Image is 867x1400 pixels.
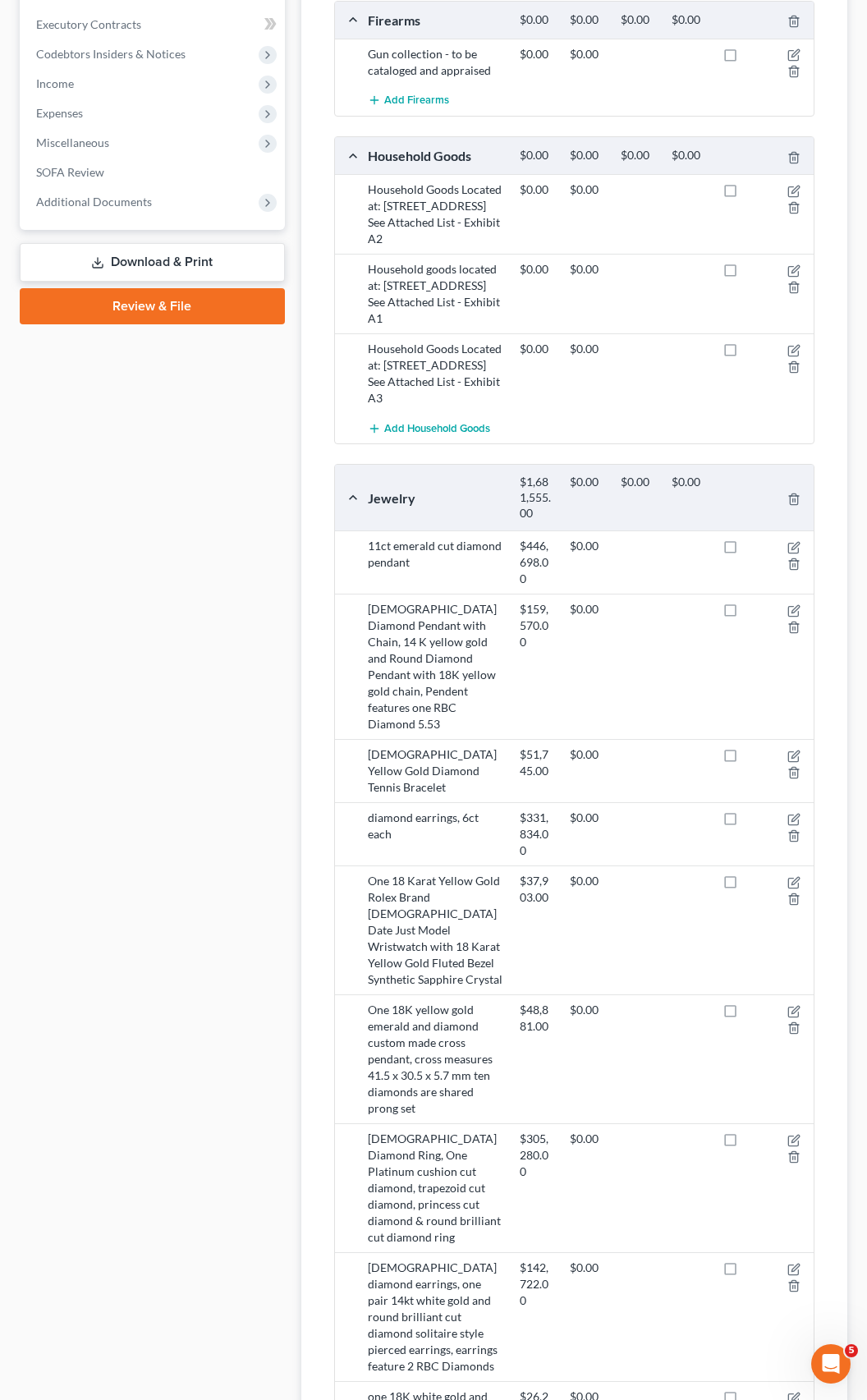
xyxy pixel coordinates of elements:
div: $0.00 [562,261,612,278]
div: $305,280.00 [511,1131,562,1180]
div: $331,834.00 [511,810,562,859]
div: Firearms [360,11,511,29]
button: Add Firearms [368,85,449,116]
button: Add Household Goods [368,413,490,443]
div: One 18K yellow gold emerald and diamond custom made cross pendant, cross measures 41.5 x 30.5 x 5... [360,1002,511,1117]
div: Jewelry [360,489,511,507]
div: $0.00 [511,341,562,357]
span: Add Household Goods [384,422,490,435]
div: $0.00 [562,1260,612,1309]
div: $1,681,555.00 [511,475,562,521]
div: $0.00 [511,46,562,62]
span: Add Firearms [384,94,449,108]
div: $0.00 [562,1002,612,1035]
div: $159,570.00 [511,601,562,650]
a: Review & File [20,288,285,324]
div: $0.00 [612,475,663,521]
div: $51,745.00 [511,746,562,779]
a: Executory Contracts [23,10,285,39]
div: $0.00 [562,12,612,28]
div: $446,698.00 [511,538,562,587]
div: diamond earrings, 6ct each [360,810,511,859]
div: $48,881.00 [511,1002,562,1035]
span: SOFA Review [36,165,104,179]
div: Household Goods [360,147,511,164]
span: Codebtors Insiders & Notices [36,47,186,61]
div: $0.00 [663,148,714,163]
span: Executory Contracts [36,17,141,31]
a: Download & Print [20,243,285,282]
span: Income [36,76,74,90]
div: $0.00 [511,148,562,163]
div: $0.00 [562,148,612,163]
div: $0.00 [562,873,612,906]
div: $0.00 [562,746,612,779]
div: [DEMOGRAPHIC_DATA] diamond earrings, one pair 14kt white gold and round brilliant cut diamond sol... [360,1260,511,1375]
div: $142,722.00 [511,1260,562,1309]
div: $0.00 [511,12,562,28]
span: Additional Documents [36,195,152,209]
div: $0.00 [612,148,663,163]
div: $0.00 [663,475,714,521]
div: $0.00 [562,1131,612,1180]
div: Household Goods Located at: [STREET_ADDRESS] See Attached List - Exhibit A2 [360,181,511,247]
div: [DEMOGRAPHIC_DATA] Diamond Ring, One Platinum cushion cut diamond, trapezoid cut diamond, princes... [360,1131,511,1246]
div: $0.00 [511,181,562,198]
a: SOFA Review [23,158,285,187]
div: $0.00 [612,12,663,28]
div: Household Goods Located at: [STREET_ADDRESS] See Attached List - Exhibit A3 [360,341,511,406]
span: Miscellaneous [36,135,109,149]
div: Gun collection - to be cataloged and appraised [360,46,511,79]
div: $0.00 [562,538,612,587]
div: [DEMOGRAPHIC_DATA] Diamond Pendant with Chain, 14 K yellow gold and Round Diamond Pendant with 18... [360,601,511,732]
div: One 18 Karat Yellow Gold Rolex Brand [DEMOGRAPHIC_DATA] Date Just Model Wristwatch with 18 Karat ... [360,873,511,988]
div: 11ct emerald cut diamond pendant [360,538,511,587]
div: [DEMOGRAPHIC_DATA] Yellow Gold Diamond Tennis Bracelet [360,746,511,796]
div: $0.00 [562,475,612,521]
div: $0.00 [562,810,612,859]
span: Expenses [36,106,83,120]
div: $0.00 [562,181,612,198]
iframe: Intercom live chat [811,1344,851,1384]
div: $0.00 [562,341,612,357]
div: $0.00 [511,261,562,278]
div: $0.00 [562,601,612,650]
div: $0.00 [562,46,612,62]
div: $37,903.00 [511,873,562,906]
div: $0.00 [663,12,714,28]
div: Household goods located at: [STREET_ADDRESS] See Attached List - Exhibit A1 [360,261,511,327]
span: 5 [845,1344,858,1357]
